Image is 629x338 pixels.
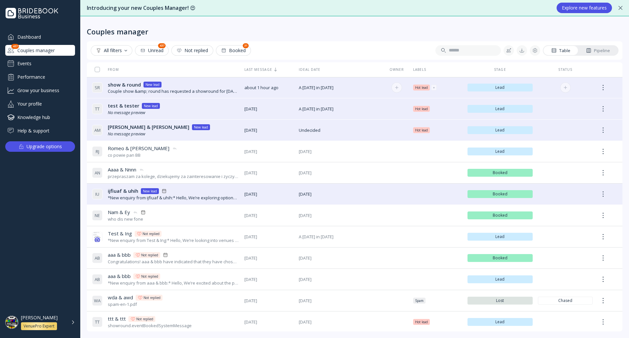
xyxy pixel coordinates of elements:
span: [DATE] [244,149,294,155]
div: Not replied [143,231,160,236]
div: 31 [243,43,249,48]
div: Performance [5,71,75,82]
div: New lead [194,125,208,130]
span: Booked [470,213,530,218]
span: Lead [470,234,530,239]
span: Lead [470,149,530,154]
span: Lost [470,298,530,303]
a: Events [5,58,75,69]
a: Knowledge hub [5,112,75,123]
span: wda & awd [108,294,133,301]
div: Not replied [143,295,161,300]
a: Dashboard [5,31,75,42]
div: New lead [144,103,158,109]
span: [DATE] [244,170,294,176]
div: From [92,67,119,72]
span: A [DATE] in [DATE] [299,85,381,91]
span: [DATE] [244,276,294,283]
div: co powie pan BB [108,152,177,158]
div: + [433,85,435,90]
div: Pipeline [586,48,610,54]
a: Grow your business [5,85,75,96]
div: Not replied [177,48,208,53]
div: New lead [145,82,160,87]
span: Lead [470,106,530,111]
a: Help & support [5,125,75,136]
div: VenuePro Expert [24,324,54,329]
span: A [DATE] in [DATE] [299,234,381,240]
span: Lead [470,277,530,282]
div: Labels [413,67,462,72]
span: Hot lead [415,106,428,111]
button: Unread [135,45,169,56]
div: Status [538,67,593,72]
div: spam-en-1.pdf [108,301,162,308]
span: Lead [470,128,530,133]
div: who dis new fone [108,216,146,222]
span: [DATE] [299,319,381,325]
div: S R [92,82,103,93]
span: Spam [415,298,424,303]
span: Undecided [299,127,381,133]
div: All filters [96,48,127,53]
div: showround.eventBookedSystemMessage [108,323,192,329]
span: Booked [470,255,530,261]
button: Not replied [171,45,213,56]
div: R J [92,146,103,157]
span: Hot lead [415,128,428,133]
span: Nam & Ey [108,209,130,216]
span: [PERSON_NAME] & [PERSON_NAME] [108,124,189,130]
span: [DATE] [299,212,381,219]
a: Your profile [5,98,75,109]
button: Booked [216,45,251,56]
span: Lead [470,85,530,90]
button: Explore new features [557,3,612,13]
img: dpr=1,fit=cover,g=face,w=32,h=32 [92,231,103,242]
div: W A [92,295,103,306]
span: Booked [470,170,530,175]
span: aaa & bbb [108,251,131,258]
span: [DATE] [244,234,294,240]
div: Not replied [136,316,153,322]
i: No message preview [108,109,145,115]
div: przepraszam za kolege, dziekujemy za zainteresowanie i zyczymy powodzenia [108,173,239,180]
span: ttt & ttt [108,315,126,322]
span: [DATE] [244,212,294,219]
span: [DATE] [299,276,381,283]
div: Not replied [141,252,158,258]
div: A B [92,274,103,285]
span: [DATE] [299,170,381,176]
a: Couples manager437 [5,45,75,56]
div: 437 [158,43,166,48]
button: All filters [91,45,132,56]
span: Aaaa & Nnnn [108,166,136,173]
div: A N [92,168,103,178]
span: Chased [541,298,590,303]
span: test & tester [108,102,139,109]
div: Congratulations! aaa & bbb have indicated that they have chosen you for their wedding day. [108,259,239,265]
div: Upgrade options [27,142,62,151]
span: Lead [470,319,530,325]
span: [DATE] [244,191,294,197]
span: [DATE] [244,298,294,304]
div: Not replied [141,274,158,279]
span: [DATE] [244,319,294,325]
span: Hot lead [415,319,428,325]
div: Couple show &amp; round has requested a showround for [DATE] 08:00. [108,88,239,94]
div: Table [551,48,570,54]
span: A [DATE] in [DATE] [299,106,381,112]
span: show & round [108,81,141,88]
span: [DATE] [299,149,381,155]
div: Booked [221,48,246,53]
div: N E [92,210,103,221]
button: Upgrade options [5,141,75,152]
div: A M [92,125,103,135]
span: Romeo & [PERSON_NAME] [108,145,169,152]
div: 437 [11,44,19,49]
span: aaa & bbb [108,273,131,280]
